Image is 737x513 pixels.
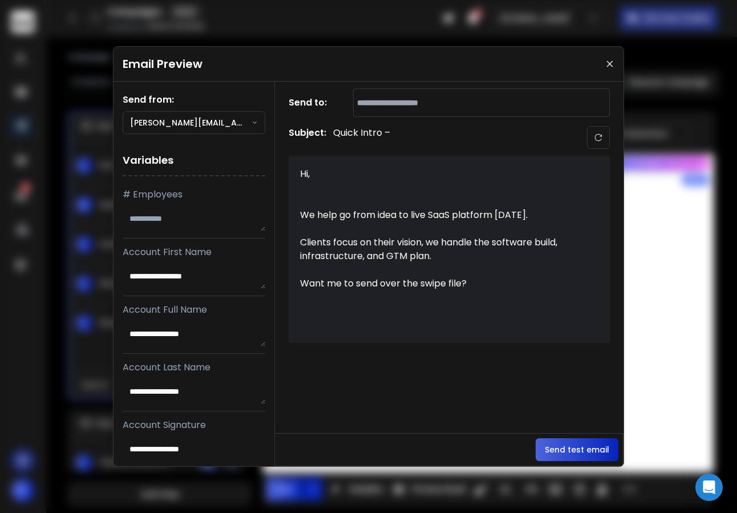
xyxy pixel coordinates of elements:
[123,188,265,201] p: # Employees
[289,96,334,110] h1: Send to:
[130,117,252,128] p: [PERSON_NAME][EMAIL_ADDRESS][DOMAIN_NAME]
[300,208,585,222] div: We help go from idea to live SaaS platform [DATE].
[123,56,203,72] h1: Email Preview
[695,474,723,501] div: Open Intercom Messenger
[123,303,265,317] p: Account Full Name
[123,93,265,107] h1: Send from:
[536,438,618,461] button: Send test email
[333,126,390,149] p: Quick Intro –
[300,236,585,263] div: Clients focus on their vision, we handle the software build, infrastructure, and GTM plan.
[123,146,265,176] h1: Variables
[300,167,585,181] div: Hi,
[123,361,265,374] p: Account Last Name
[289,126,326,149] h1: Subject:
[123,418,265,432] p: Account Signature
[300,277,585,290] div: Want me to send over the swipe file?
[123,245,265,259] p: Account First Name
